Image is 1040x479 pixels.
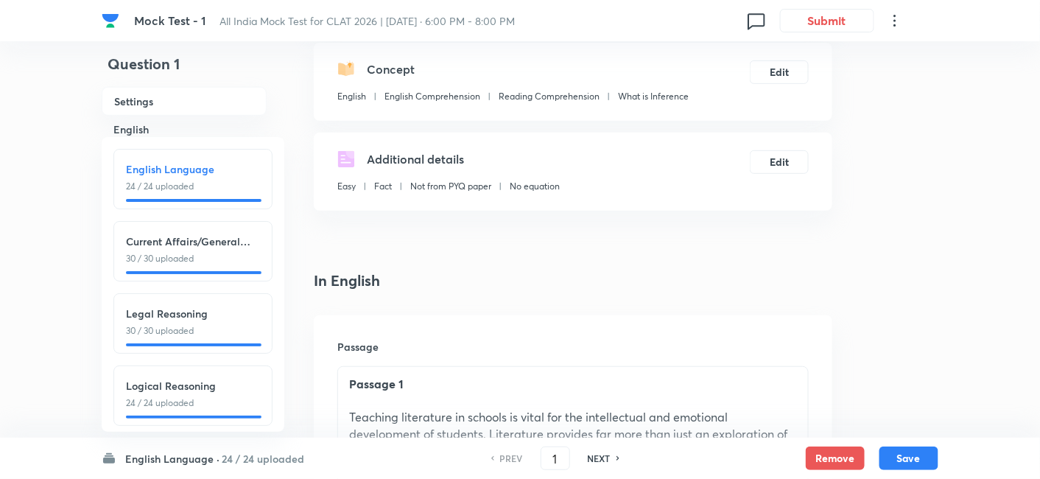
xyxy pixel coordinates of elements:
[126,396,260,410] p: 24 / 24 uploaded
[337,150,355,168] img: questionDetails.svg
[102,12,122,29] a: Company Logo
[374,180,392,193] p: Fact
[780,9,874,32] button: Submit
[879,447,938,470] button: Save
[314,270,832,292] h4: In English
[337,339,809,354] h6: Passage
[126,306,260,321] h6: Legal Reasoning
[367,150,464,168] h5: Additional details
[102,12,119,29] img: Company Logo
[102,53,267,87] h4: Question 1
[126,180,260,193] p: 24 / 24 uploaded
[125,451,219,466] h6: English Language ·
[349,376,404,391] strong: Passage 1
[618,90,689,103] p: What is Inference
[337,60,355,78] img: questionConcept.svg
[410,180,491,193] p: Not from PYQ paper
[134,13,205,28] span: Mock Test - 1
[126,378,260,394] h6: Logical Reasoning
[500,452,523,465] h6: PREV
[126,234,260,249] h6: Current Affairs/General Knowledge
[499,90,600,103] p: Reading Comprehension
[384,90,480,103] p: English Comprehension
[126,252,260,265] p: 30 / 30 uploaded
[750,150,809,174] button: Edit
[102,116,267,143] h6: English
[806,447,865,470] button: Remove
[337,90,366,103] p: English
[126,324,260,338] p: 30 / 30 uploaded
[126,161,260,177] h6: English Language
[750,60,809,84] button: Edit
[220,14,516,28] span: All India Mock Test for CLAT 2026 | [DATE] · 6:00 PM - 8:00 PM
[588,452,611,465] h6: NEXT
[510,180,560,193] p: No equation
[102,87,267,116] h6: Settings
[222,451,304,466] h6: 24 / 24 uploaded
[337,180,356,193] p: Easy
[367,60,415,78] h5: Concept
